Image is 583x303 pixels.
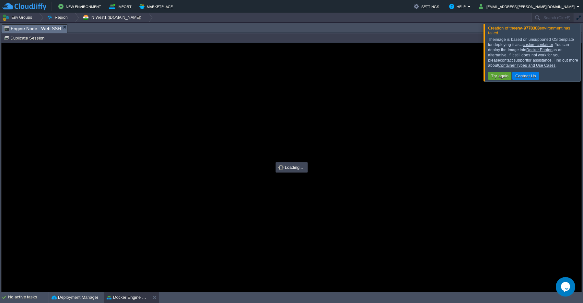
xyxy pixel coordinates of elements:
iframe: chat widget [556,277,577,297]
a: contact support [500,58,527,63]
button: Help [449,3,468,10]
button: Duplicate Session [4,35,46,41]
div: No active tasks [8,292,49,303]
div: The image is based on unsupported OS template for deploying it as a . You can deploy the image in... [488,37,579,68]
span: Engine Node : Web SSH [4,25,61,33]
button: Docker Engine CE [107,294,147,301]
button: IN West1 ([DOMAIN_NAME]) [83,13,144,22]
button: [EMAIL_ADDRESS][PERSON_NAME][DOMAIN_NAME] [479,3,577,10]
button: Try again [489,73,510,79]
a: custom container [523,42,553,47]
button: Env Groups [2,13,34,22]
div: Loading... [276,163,307,172]
a: Container Types and Use Cases [498,63,555,68]
button: Region [47,13,70,22]
b: env-9778303 [515,26,539,30]
button: Contact Us [513,73,538,79]
a: Docker Engine [526,48,553,52]
button: Deployment Manager [52,294,98,301]
button: Import [109,3,134,10]
img: CloudJiffy [2,3,46,11]
span: Creation of the environment has failed. [488,26,570,35]
button: New Environment [58,3,103,10]
button: Marketplace [139,3,175,10]
button: Settings [414,3,441,10]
